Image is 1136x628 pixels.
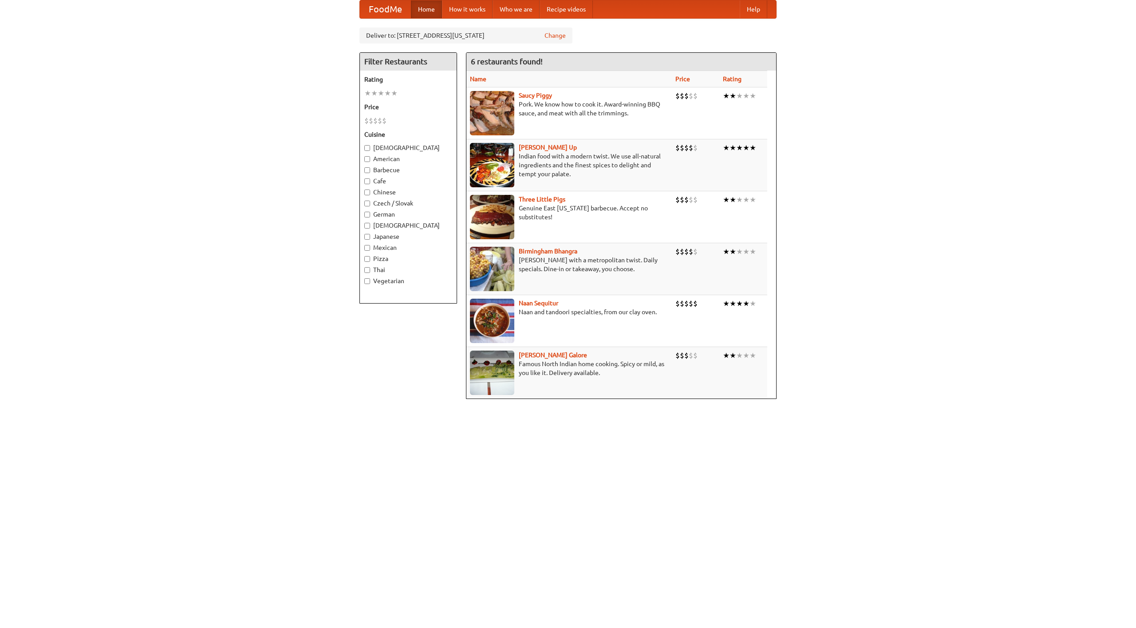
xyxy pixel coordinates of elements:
[680,247,684,257] li: $
[749,299,756,308] li: ★
[364,210,452,219] label: German
[364,276,452,285] label: Vegetarian
[749,143,756,153] li: ★
[519,144,577,151] a: [PERSON_NAME] Up
[519,352,587,359] a: [PERSON_NAME] Galore
[749,195,756,205] li: ★
[736,247,743,257] li: ★
[364,156,370,162] input: American
[519,92,552,99] a: Saucy Piggy
[470,308,668,316] p: Naan and tandoori specialties, from our clay oven.
[470,204,668,221] p: Genuine East [US_STATE] barbecue. Accept no substitutes!
[364,145,370,151] input: [DEMOGRAPHIC_DATA]
[693,299,698,308] li: $
[470,256,668,273] p: [PERSON_NAME] with a metropolitan twist. Daily specials. Dine-in or takeaway, you choose.
[730,351,736,360] li: ★
[373,116,378,126] li: $
[749,351,756,360] li: ★
[364,116,369,126] li: $
[359,28,572,43] div: Deliver to: [STREET_ADDRESS][US_STATE]
[740,0,767,18] a: Help
[743,143,749,153] li: ★
[470,195,514,239] img: littlepigs.jpg
[364,243,452,252] label: Mexican
[689,143,693,153] li: $
[411,0,442,18] a: Home
[684,91,689,101] li: $
[689,299,693,308] li: $
[736,351,743,360] li: ★
[743,195,749,205] li: ★
[382,116,387,126] li: $
[470,91,514,135] img: saucy.jpg
[675,351,680,360] li: $
[364,265,452,274] label: Thai
[730,299,736,308] li: ★
[680,143,684,153] li: $
[364,199,452,208] label: Czech / Slovak
[364,267,370,273] input: Thai
[723,247,730,257] li: ★
[675,143,680,153] li: $
[675,247,680,257] li: $
[723,195,730,205] li: ★
[364,154,452,163] label: American
[680,195,684,205] li: $
[391,88,398,98] li: ★
[364,75,452,84] h5: Rating
[470,100,668,118] p: Pork. We know how to cook it. Award-winning BBQ sauce, and meat with all the trimmings.
[689,247,693,257] li: $
[736,195,743,205] li: ★
[743,351,749,360] li: ★
[730,143,736,153] li: ★
[364,88,371,98] li: ★
[378,116,382,126] li: $
[470,143,514,187] img: curryup.jpg
[730,195,736,205] li: ★
[675,299,680,308] li: $
[519,300,558,307] a: Naan Sequitur
[723,91,730,101] li: ★
[675,91,680,101] li: $
[364,221,452,230] label: [DEMOGRAPHIC_DATA]
[693,91,698,101] li: $
[723,143,730,153] li: ★
[470,152,668,178] p: Indian food with a modern twist. We use all-natural ingredients and the finest spices to delight ...
[360,0,411,18] a: FoodMe
[364,201,370,206] input: Czech / Slovak
[371,88,378,98] li: ★
[743,247,749,257] li: ★
[364,232,452,241] label: Japanese
[689,351,693,360] li: $
[470,359,668,377] p: Famous North Indian home cooking. Spicy or mild, as you like it. Delivery available.
[684,195,689,205] li: $
[730,247,736,257] li: ★
[749,91,756,101] li: ★
[471,57,543,66] ng-pluralize: 6 restaurants found!
[364,103,452,111] h5: Price
[743,299,749,308] li: ★
[730,91,736,101] li: ★
[675,195,680,205] li: $
[723,299,730,308] li: ★
[364,223,370,229] input: [DEMOGRAPHIC_DATA]
[364,212,370,217] input: German
[369,116,373,126] li: $
[684,299,689,308] li: $
[364,143,452,152] label: [DEMOGRAPHIC_DATA]
[384,88,391,98] li: ★
[680,299,684,308] li: $
[749,247,756,257] li: ★
[364,190,370,195] input: Chinese
[736,91,743,101] li: ★
[540,0,593,18] a: Recipe videos
[736,143,743,153] li: ★
[364,178,370,184] input: Cafe
[493,0,540,18] a: Who we are
[364,278,370,284] input: Vegetarian
[519,196,565,203] a: Three Little Pigs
